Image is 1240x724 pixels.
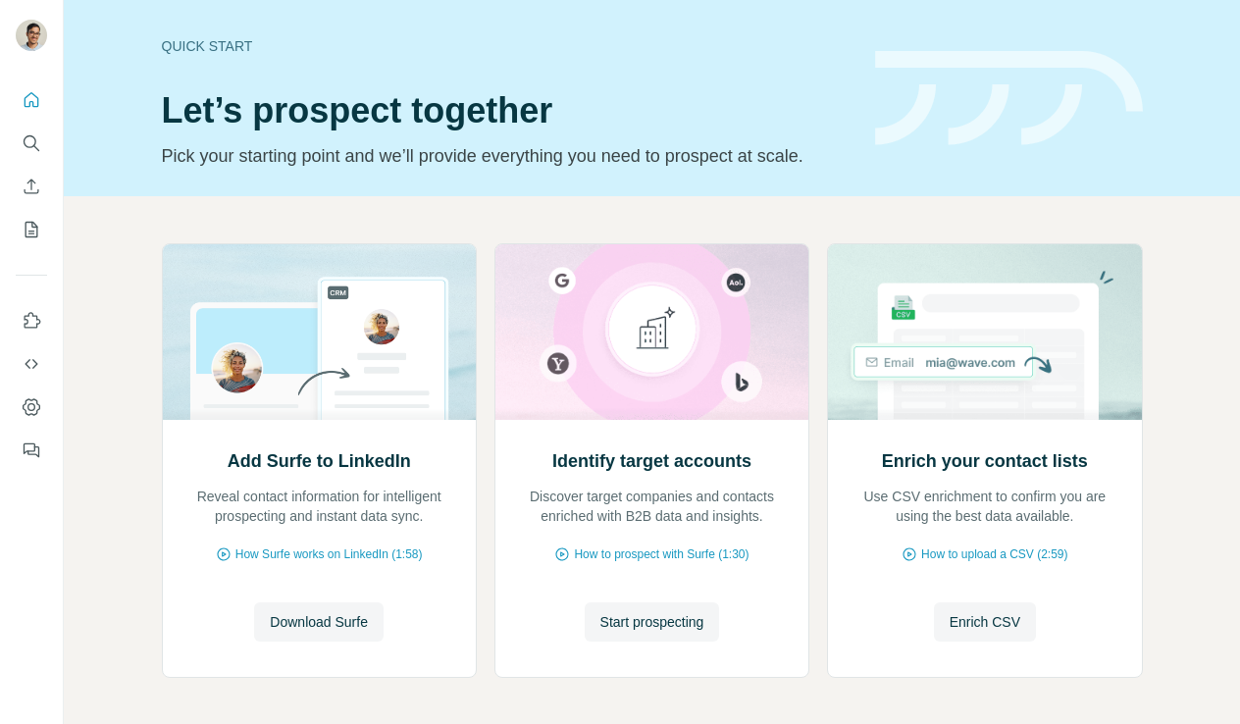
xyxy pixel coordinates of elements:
button: Enrich CSV [16,169,47,204]
span: How to upload a CSV (2:59) [921,545,1067,563]
img: Add Surfe to LinkedIn [162,244,477,420]
button: Search [16,126,47,161]
p: Reveal contact information for intelligent prospecting and instant data sync. [182,487,456,526]
button: Dashboard [16,389,47,425]
span: How to prospect with Surfe (1:30) [574,545,749,563]
button: Quick start [16,82,47,118]
img: banner [875,51,1143,146]
h2: Add Surfe to LinkedIn [228,447,411,475]
img: Enrich your contact lists [827,244,1142,420]
span: Start prospecting [600,612,704,632]
button: Start prospecting [585,602,720,642]
img: Avatar [16,20,47,51]
button: Feedback [16,433,47,468]
button: Use Surfe on LinkedIn [16,303,47,338]
button: Use Surfe API [16,346,47,382]
span: Enrich CSV [950,612,1020,632]
span: How Surfe works on LinkedIn (1:58) [235,545,423,563]
button: My lists [16,212,47,247]
img: Identify target accounts [494,244,809,420]
div: Quick start [162,36,852,56]
button: Download Surfe [254,602,384,642]
p: Pick your starting point and we’ll provide everything you need to prospect at scale. [162,142,852,170]
button: Enrich CSV [934,602,1036,642]
p: Discover target companies and contacts enriched with B2B data and insights. [515,487,789,526]
p: Use CSV enrichment to confirm you are using the best data available. [848,487,1121,526]
span: Download Surfe [270,612,368,632]
h1: Let’s prospect together [162,91,852,130]
h2: Enrich your contact lists [882,447,1088,475]
h2: Identify target accounts [552,447,751,475]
